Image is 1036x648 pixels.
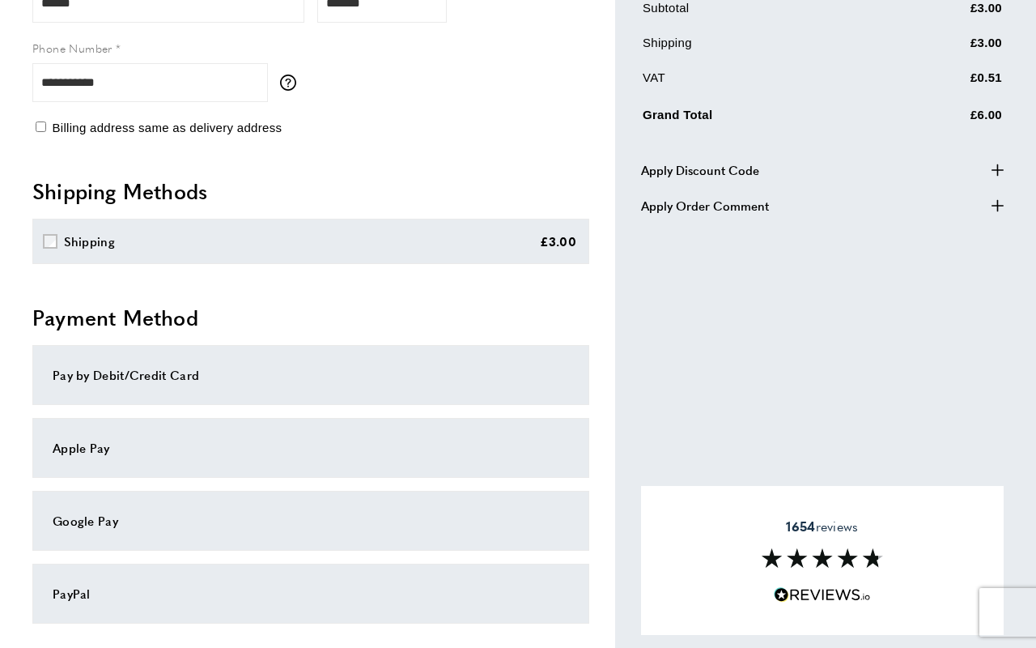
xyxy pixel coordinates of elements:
td: Shipping [643,33,889,65]
h2: Payment Method [32,303,589,332]
div: Pay by Debit/Credit Card [53,365,569,385]
span: Billing address same as delivery address [52,121,282,134]
div: Shipping [64,232,115,251]
span: Phone Number [32,40,113,56]
img: Reviews.io 5 stars [774,587,871,603]
h2: Shipping Methods [32,177,589,206]
td: £6.00 [890,103,1002,138]
td: Grand Total [643,103,889,138]
div: £3.00 [540,232,577,251]
div: PayPal [53,584,569,603]
button: More information [280,75,304,91]
input: Billing address same as delivery address [36,122,46,132]
span: Apply Order Comment [641,196,769,215]
td: £0.51 [890,68,1002,100]
span: reviews [786,518,858,535]
img: Reviews section [762,548,883,568]
td: £3.00 [890,33,1002,65]
div: Google Pay [53,511,569,531]
td: VAT [643,68,889,100]
div: Apple Pay [53,438,569,458]
strong: 1654 [786,517,815,535]
span: Apply Discount Code [641,160,759,180]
